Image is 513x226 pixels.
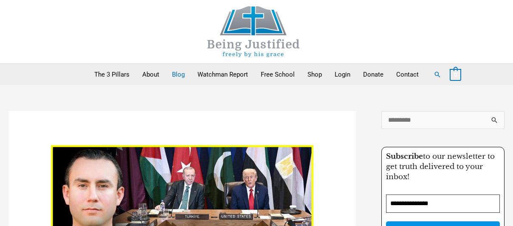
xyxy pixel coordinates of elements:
[51,215,313,222] a: Read: Will Trump end the Gaza war?
[166,64,191,85] a: Blog
[190,6,317,57] img: Being Justified
[254,64,301,85] a: Free School
[357,64,390,85] a: Donate
[386,152,495,181] span: to our newsletter to get truth delivered to your inbox!
[390,64,425,85] a: Contact
[301,64,328,85] a: Shop
[88,64,136,85] a: The 3 Pillars
[386,152,423,161] strong: Subscribe
[328,64,357,85] a: Login
[191,64,254,85] a: Watchman Report
[136,64,166,85] a: About
[386,195,500,213] input: Email Address *
[434,71,441,78] a: Search button
[454,72,457,78] span: 0
[450,71,461,78] a: View Shopping Cart, empty
[88,64,425,85] nav: Primary Site Navigation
